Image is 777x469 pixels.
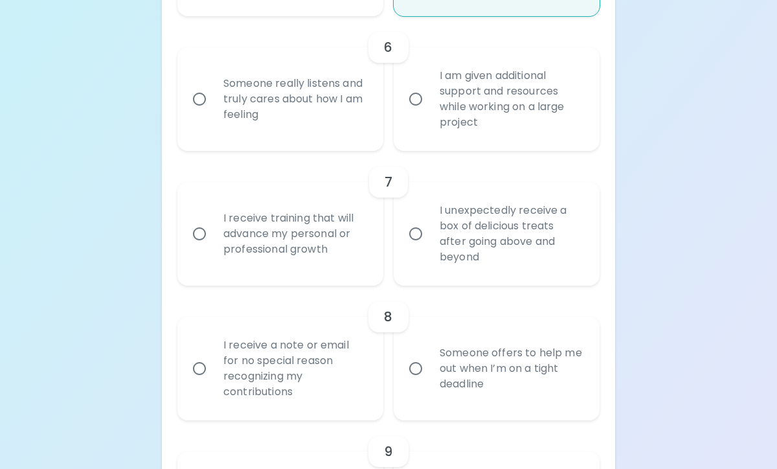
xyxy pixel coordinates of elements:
[429,52,592,146] div: I am given additional support and resources while working on a large project
[384,306,392,327] h6: 8
[384,37,392,58] h6: 6
[177,16,600,151] div: choice-group-check
[177,151,600,286] div: choice-group-check
[384,441,392,462] h6: 9
[429,330,592,407] div: Someone offers to help me out when I’m on a tight deadline
[385,172,392,192] h6: 7
[177,286,600,420] div: choice-group-check
[213,60,376,138] div: Someone really listens and truly cares about how I am feeling
[213,322,376,415] div: I receive a note or email for no special reason recognizing my contributions
[429,187,592,280] div: I unexpectedly receive a box of delicious treats after going above and beyond
[213,195,376,273] div: I receive training that will advance my personal or professional growth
